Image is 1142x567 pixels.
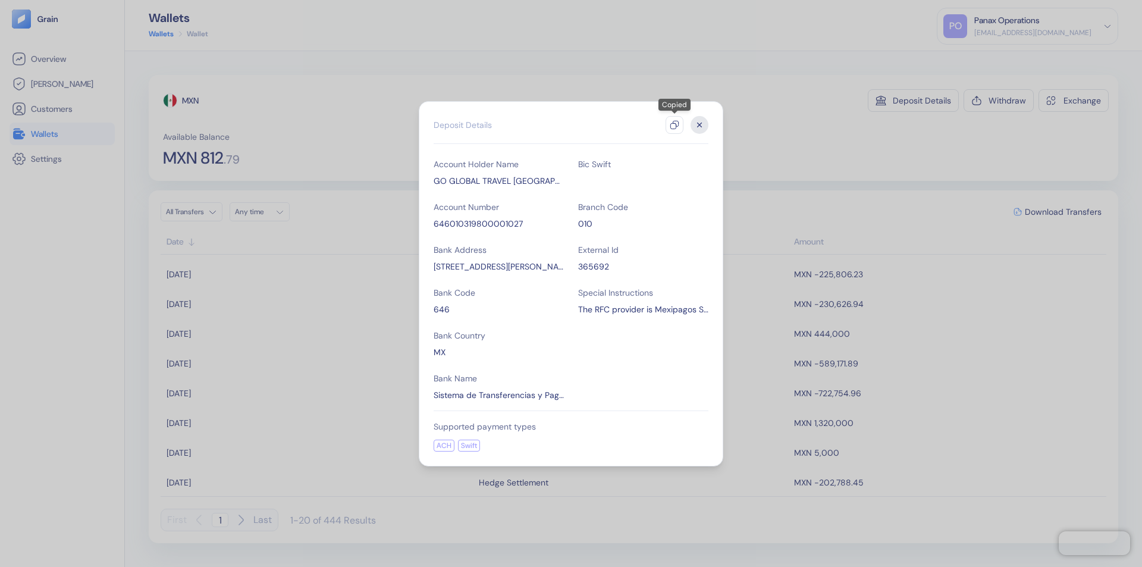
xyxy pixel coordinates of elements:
[434,287,564,299] div: Bank Code
[434,346,564,358] div: MX
[434,158,564,170] div: Account Holder Name
[578,201,708,213] div: Branch Code
[434,119,492,131] div: Deposit Details
[434,389,564,401] div: Sistema de Transferencias y Pagos STP
[578,158,708,170] div: Bic Swift
[458,440,480,452] div: Swift
[658,99,691,111] div: Copied
[434,303,564,315] div: 646
[578,218,708,230] div: 010
[578,244,708,256] div: External Id
[578,287,708,299] div: Special Instructions
[434,218,564,230] div: 646010319800001027
[434,372,564,384] div: Bank Name
[578,303,708,315] div: The RFC provider is Mexipagos SA DE CV, RFC is MEX2003191F4. Add reference - For Benefit of GoGlo...
[434,421,708,433] div: Supported payment types
[434,244,564,256] div: Bank Address
[434,261,564,272] div: Av.Insurgentes Sur 1425, Insurgentes mixcoac, Benito Juarez, 03920 Ciudad de Mexico, CDMX, Mexico
[578,261,708,272] div: 365692
[434,440,454,452] div: ACH
[434,201,564,213] div: Account Number
[434,330,564,342] div: Bank Country
[434,175,564,187] div: GO GLOBAL TRAVEL BULGARIA EOOD TransferMate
